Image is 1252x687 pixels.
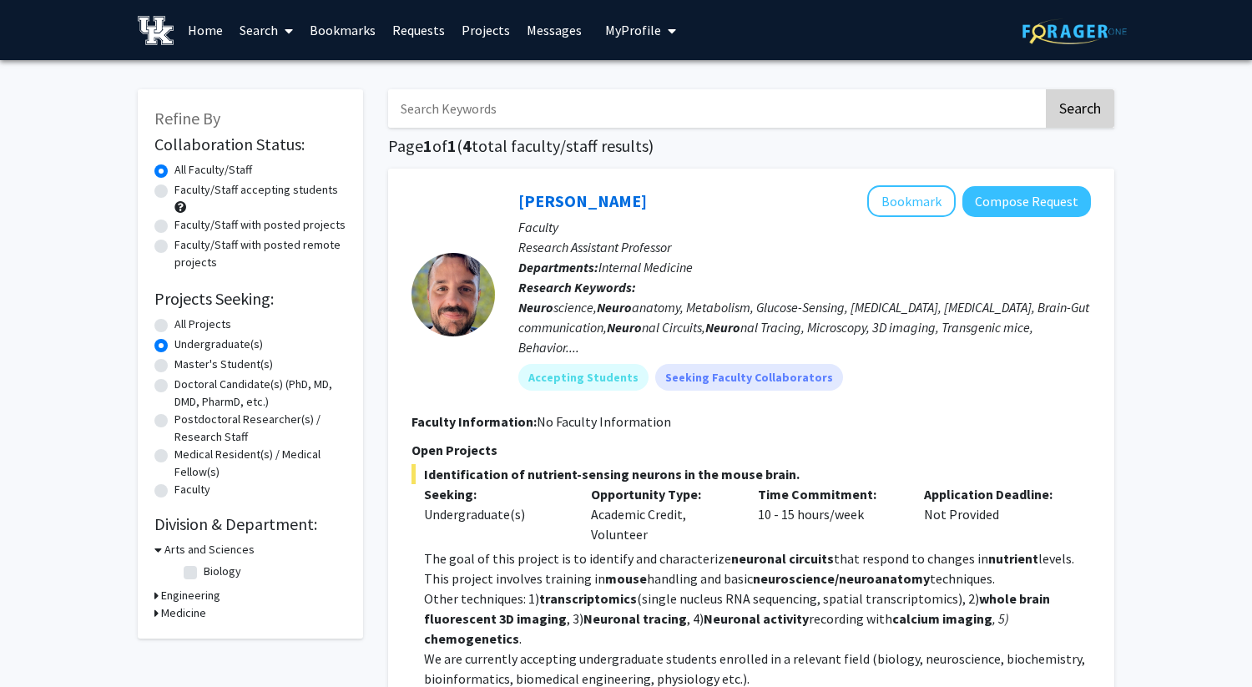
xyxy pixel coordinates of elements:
[607,319,642,336] b: Neuro
[598,259,693,275] span: Internal Medicine
[174,181,338,199] label: Faculty/Staff accepting students
[174,216,346,234] label: Faculty/Staff with posted projects
[518,1,590,59] a: Messages
[518,364,649,391] mat-chip: Accepting Students
[231,1,301,59] a: Search
[704,610,809,627] strong: Neuronal activity
[962,186,1091,217] button: Compose Request to Ioannis Papazoglou
[138,16,174,45] img: University of Kentucky Logo
[988,550,1038,567] strong: nutrient
[578,484,745,544] div: Academic Credit, Volunteer
[462,135,472,156] span: 4
[301,1,384,59] a: Bookmarks
[174,161,252,179] label: All Faculty/Staff
[174,411,346,446] label: Postdoctoral Researcher(s) / Research Staff
[537,413,671,430] span: No Faculty Information
[867,185,956,217] button: Add Ioannis Papazoglou to Bookmarks
[424,548,1091,588] p: The goal of this project is to identify and characterize that respond to changes in levels. This ...
[518,259,598,275] b: Departments:
[583,610,687,627] strong: Neuronal tracing
[411,413,537,430] b: Faculty Information:
[758,484,900,504] p: Time Commitment:
[518,299,553,316] b: Neuro
[605,570,647,587] strong: mouse
[13,612,71,674] iframe: Chat
[424,504,566,524] div: Undergraduate(s)
[518,190,647,211] a: [PERSON_NAME]
[745,484,912,544] div: 10 - 15 hours/week
[174,481,210,498] label: Faculty
[424,588,1091,649] p: Other techniques: 1) (single nucleus RNA sequencing, spatial transcriptomics), 2) , 3) , 4) recor...
[453,1,518,59] a: Projects
[154,108,220,129] span: Refine By
[424,630,519,647] strong: chemogenetics
[174,316,231,333] label: All Projects
[174,236,346,271] label: Faculty/Staff with posted remote projects
[179,1,231,59] a: Home
[992,610,1009,627] em: , 5)
[731,550,834,567] strong: neuronal circuits
[518,237,1091,257] p: Research Assistant Professor
[911,484,1078,544] div: Not Provided
[411,440,1091,460] p: Open Projects
[597,299,632,316] b: Neuro
[161,604,206,622] h3: Medicine
[753,570,930,587] strong: neuroscience/neuroanatomy
[384,1,453,59] a: Requests
[174,336,263,353] label: Undergraduate(s)
[154,134,346,154] h2: Collaboration Status:
[411,464,1091,484] span: Identification of nutrient-sensing neurons in the mouse brain.
[924,484,1066,504] p: Application Deadline:
[892,610,992,627] strong: calcium imaging
[174,446,346,481] label: Medical Resident(s) / Medical Fellow(s)
[1046,89,1114,128] button: Search
[591,484,733,504] p: Opportunity Type:
[164,541,255,558] h3: Arts and Sciences
[204,563,241,580] label: Biology
[388,89,1043,128] input: Search Keywords
[447,135,457,156] span: 1
[518,297,1091,357] div: science, anatomy, Metabolism, Glucose-Sensing, [MEDICAL_DATA], [MEDICAL_DATA], Brain-Gut communic...
[423,135,432,156] span: 1
[154,289,346,309] h2: Projects Seeking:
[161,587,220,604] h3: Engineering
[174,376,346,411] label: Doctoral Candidate(s) (PhD, MD, DMD, PharmD, etc.)
[388,136,1114,156] h1: Page of ( total faculty/staff results)
[154,514,346,534] h2: Division & Department:
[518,279,636,296] b: Research Keywords:
[705,319,740,336] b: Neuro
[605,22,661,38] span: My Profile
[174,356,273,373] label: Master's Student(s)
[424,484,566,504] p: Seeking:
[655,364,843,391] mat-chip: Seeking Faculty Collaborators
[539,590,637,607] strong: transcriptomics
[1022,18,1127,44] img: ForagerOne Logo
[518,217,1091,237] p: Faculty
